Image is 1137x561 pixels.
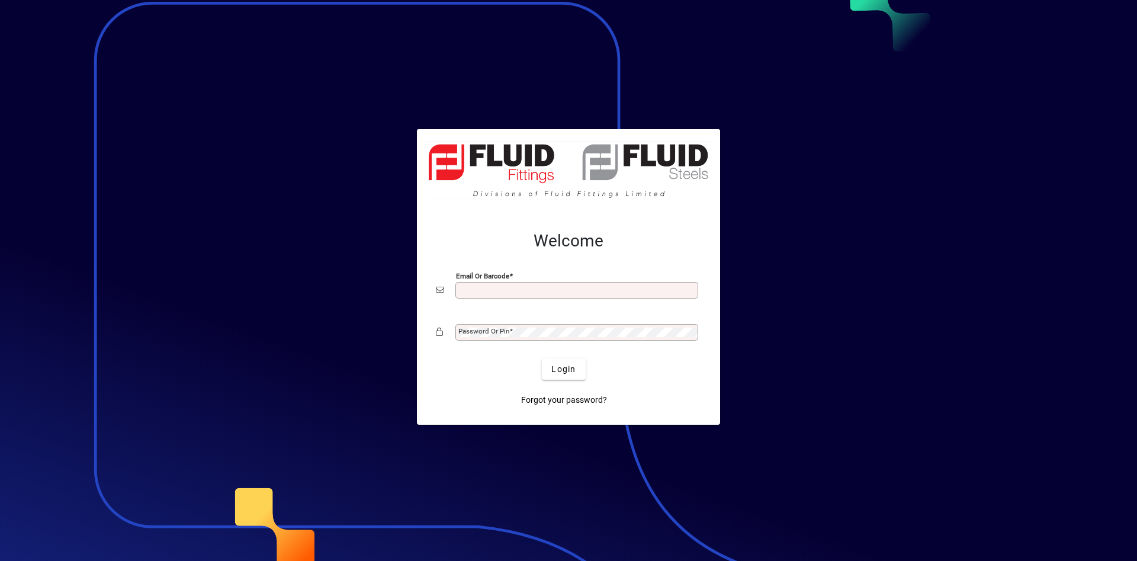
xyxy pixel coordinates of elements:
button: Login [542,358,585,380]
mat-label: Email or Barcode [456,272,509,280]
span: Forgot your password? [521,394,607,406]
a: Forgot your password? [516,389,612,411]
mat-label: Password or Pin [458,327,509,335]
span: Login [551,363,576,376]
h2: Welcome [436,231,701,251]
